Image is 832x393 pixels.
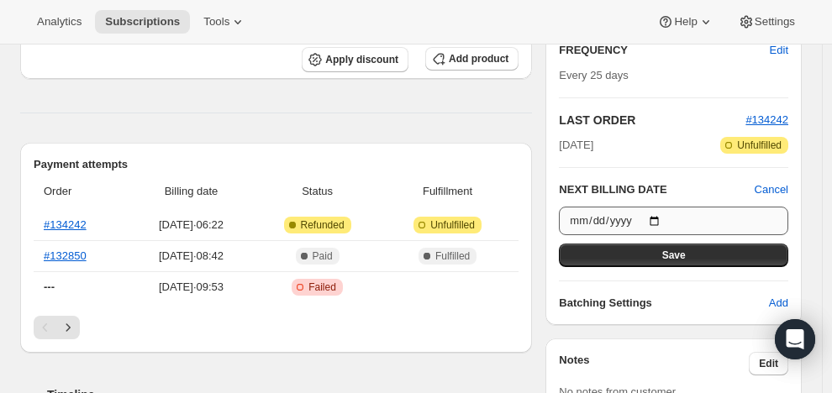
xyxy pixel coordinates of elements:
[134,248,249,265] span: [DATE] · 08:42
[647,10,724,34] button: Help
[559,137,593,154] span: [DATE]
[44,218,87,231] a: #134242
[258,183,376,200] span: Status
[559,42,769,59] h2: FREQUENCY
[44,249,87,262] a: #132850
[95,10,190,34] button: Subscriptions
[302,47,408,72] button: Apply discount
[745,113,788,126] a: #134242
[755,15,795,29] span: Settings
[134,279,249,296] span: [DATE] · 09:53
[34,173,129,210] th: Order
[559,295,769,312] h6: Batching Settings
[775,319,815,359] div: Open Intercom Messenger
[749,352,788,375] button: Edit
[674,15,697,29] span: Help
[56,316,80,339] button: Next
[37,15,82,29] span: Analytics
[27,10,92,34] button: Analytics
[134,183,249,200] span: Billing date
[105,15,180,29] span: Subscriptions
[425,47,519,71] button: Add product
[325,53,398,66] span: Apply discount
[134,217,249,233] span: [DATE] · 06:22
[662,249,686,262] span: Save
[559,112,745,128] h2: LAST ORDER
[737,139,782,152] span: Unfulfilled
[193,10,256,34] button: Tools
[387,183,509,200] span: Fulfillment
[308,280,336,294] span: Failed
[301,218,345,232] span: Refunded
[769,295,788,312] span: Add
[435,249,470,263] span: Fulfilled
[449,52,508,65] span: Add product
[755,181,788,198] button: Cancel
[34,156,519,173] h2: Payment attempts
[313,249,333,263] span: Paid
[770,42,788,59] span: Edit
[44,280,55,293] span: ---
[559,244,788,267] button: Save
[728,10,805,34] button: Settings
[759,290,798,317] button: Add
[430,218,475,232] span: Unfulfilled
[559,69,628,81] span: Every 25 days
[203,15,229,29] span: Tools
[759,357,778,370] span: Edit
[559,181,754,198] h2: NEXT BILLING DATE
[34,316,519,339] nav: Pagination
[760,37,798,64] button: Edit
[559,352,749,375] h3: Notes
[745,112,788,128] button: #134242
